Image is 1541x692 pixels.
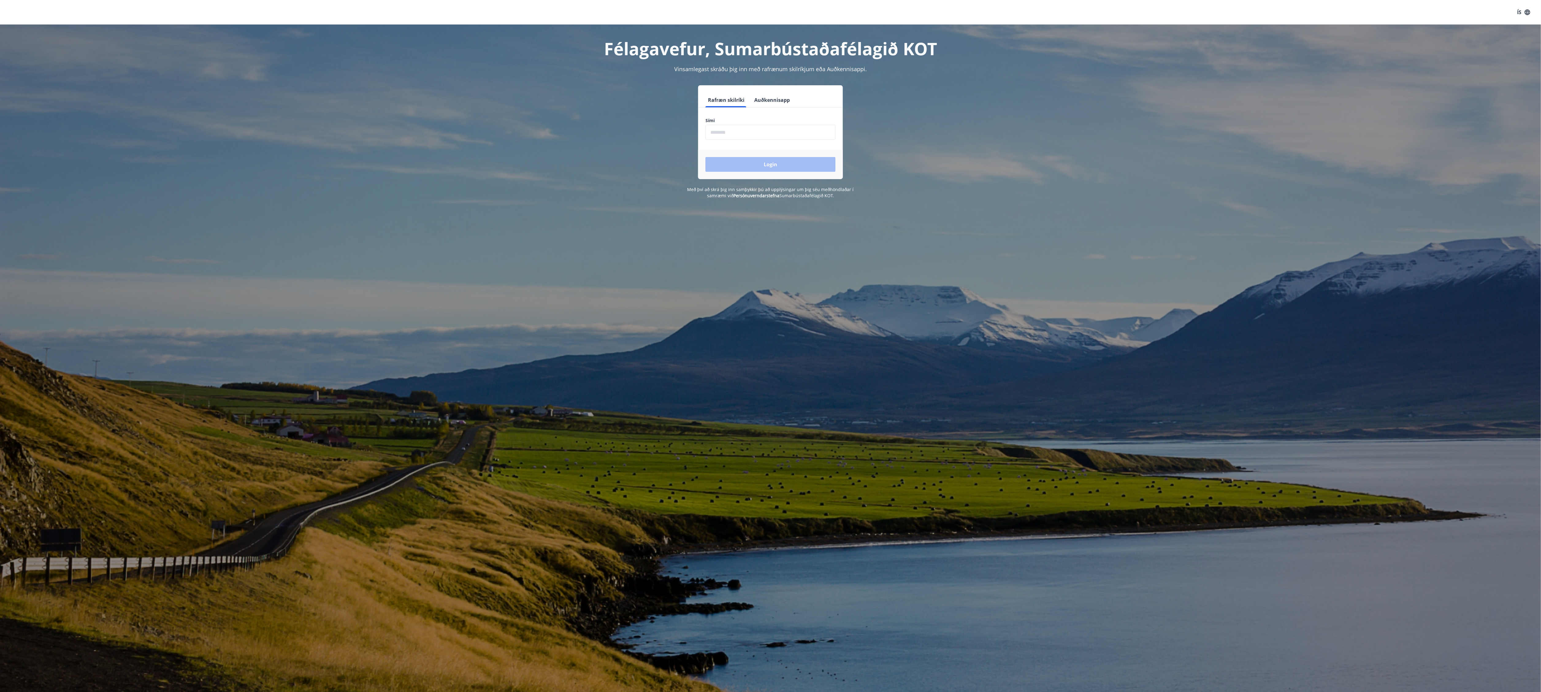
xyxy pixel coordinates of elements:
label: Sími [705,117,836,124]
span: Með því að skrá þig inn samþykkir þú að upplýsingar um þig séu meðhöndlaðar í samræmi við Sumarbú... [687,186,854,198]
a: Persónuverndarstefna [733,193,779,198]
button: Rafræn skilríki [705,93,747,107]
button: Auðkennisapp [752,93,792,107]
button: ÍS [1514,7,1534,18]
span: Vinsamlegast skráðu þig inn með rafrænum skilríkjum eða Auðkennisappi. [674,65,867,73]
h1: Félagavefur, Sumarbústaðafélagið KOT [557,37,984,60]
